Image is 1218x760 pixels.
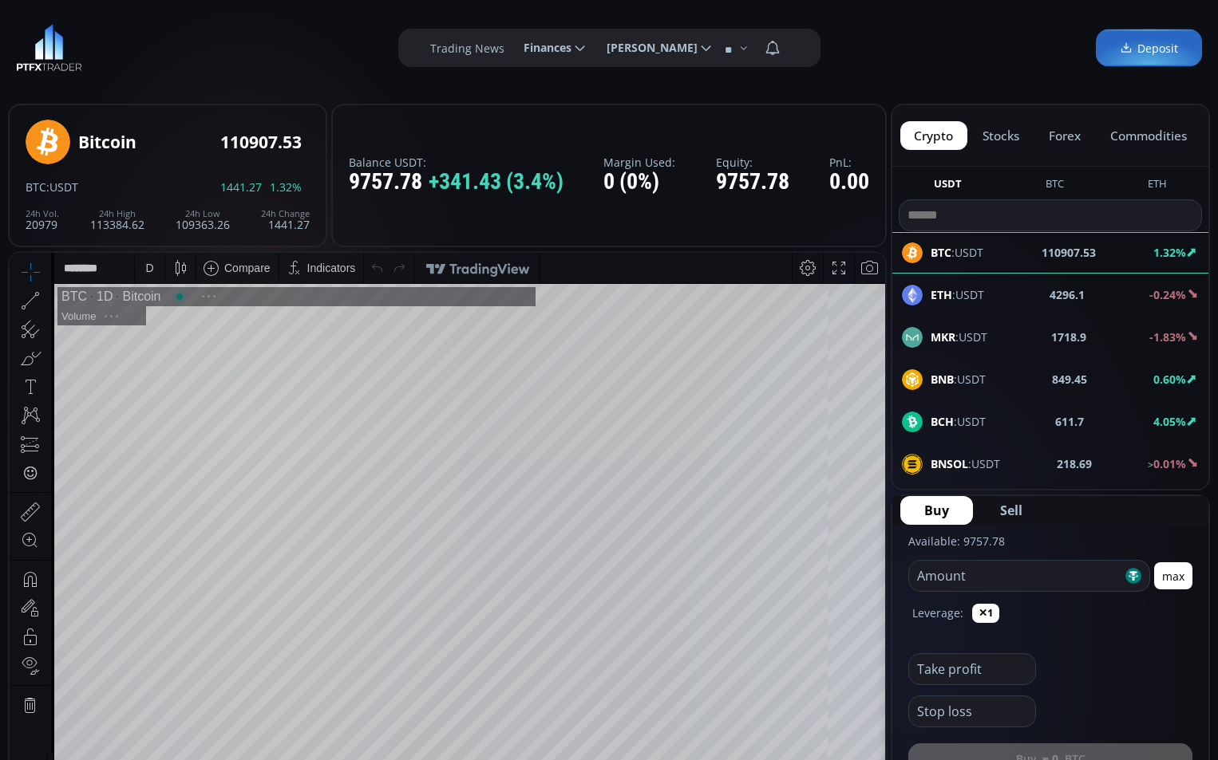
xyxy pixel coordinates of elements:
div: 24h Vol. [26,209,59,219]
div: Toggle Log Scale [813,537,840,567]
b: BNSOL [931,456,968,471]
div: 1y [81,545,93,558]
label: Equity: [716,156,789,168]
label: Available: 9757.78 [908,534,1005,549]
div: Toggle Percentage [791,537,813,567]
div: 110907.53 [220,133,302,152]
span: 1.32% [270,181,302,193]
div: 1D [77,37,103,51]
b: -1.83% [1149,329,1186,345]
div: 1d [180,545,193,558]
span: :USDT [931,455,1000,472]
div:  [14,213,27,228]
b: 0.01% [1153,456,1186,471]
span: Deposit [1120,40,1178,57]
b: 4296.1 [1050,286,1085,303]
div: Bitcoin [103,37,151,51]
span: :USDT [931,371,986,388]
div: 3m [104,545,119,558]
button: USDT [927,176,968,196]
span: > [1148,458,1153,471]
div: 20979 [26,209,59,230]
span: Finances [512,32,571,64]
div: 113384.62 [90,209,144,230]
span: BTC [26,179,46,195]
button: forex [1035,121,1095,150]
button: ✕1 [972,604,999,623]
span: :USDT [931,413,986,430]
span: [PERSON_NAME] [595,32,698,64]
div: Bitcoin [78,133,136,152]
span: 15:41:44 (UTC) [694,545,770,558]
button: Sell [976,496,1046,525]
span: :USDT [931,329,987,345]
button: max [1154,562,1192,589]
label: Balance USDT: [349,156,564,168]
div: BTC [52,37,77,51]
div: auto [845,545,867,558]
button: ETH [1141,176,1173,196]
div: 0.00 [829,170,869,195]
b: 0.60% [1153,372,1186,387]
div: 9757.78 [716,170,789,195]
div: 24h Low [176,209,230,219]
b: 611.7 [1055,413,1084,430]
div: Volume [52,57,86,69]
span: +341.43 (3.4%) [429,170,564,195]
div: Toggle Auto Scale [840,537,872,567]
div: Go to [214,537,239,567]
button: 15:41:44 (UTC) [688,537,776,567]
div: 24h Change [261,209,310,219]
div: log [819,545,834,558]
label: Leverage: [912,604,963,621]
div: D [136,9,144,22]
div: 1441.27 [261,209,310,230]
b: 218.69 [1057,455,1092,472]
a: Deposit [1096,30,1202,67]
b: 1718.9 [1051,329,1086,345]
div: 5d [157,545,170,558]
b: 4.05% [1153,414,1186,429]
span: Sell [1000,501,1022,520]
div: 24h High [90,209,144,219]
div: 0 (0%) [603,170,675,195]
button: stocks [969,121,1034,150]
b: BCH [931,414,954,429]
div: Hide Drawings Toolbar [37,499,44,521]
div: 1m [130,545,145,558]
img: LOGO [16,24,82,72]
button: Buy [900,496,973,525]
b: 849.45 [1052,371,1087,388]
div: Compare [215,9,261,22]
div: 109363.26 [176,209,230,230]
span: Buy [924,501,949,520]
span: :USDT [46,179,78,195]
b: MKR [931,329,955,345]
div: 9757.78 [349,170,564,195]
div: Market open [163,37,177,51]
b: BNB [931,372,954,387]
label: Margin Used: [603,156,675,168]
label: Trading News [430,40,504,57]
button: commodities [1096,121,1200,150]
span: 1441.27 [220,181,262,193]
b: ETH [931,287,952,302]
label: PnL: [829,156,869,168]
div: Indicators [298,9,346,22]
b: -0.24% [1149,287,1186,302]
div: 5y [57,545,69,558]
button: BTC [1039,176,1070,196]
button: crypto [900,121,967,150]
span: :USDT [931,286,984,303]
